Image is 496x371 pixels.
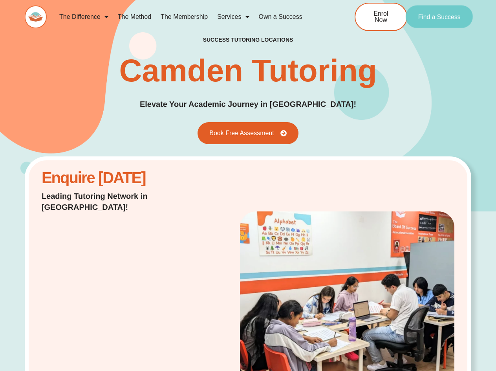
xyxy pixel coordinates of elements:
[254,8,307,26] a: Own a Success
[42,173,187,183] h2: Enquire [DATE]
[355,3,407,31] a: Enrol Now
[140,98,356,110] p: Elevate Your Academic Journey in [GEOGRAPHIC_DATA]!
[212,8,254,26] a: Services
[113,8,156,26] a: The Method
[365,282,496,371] iframe: Chat Widget
[367,11,395,23] span: Enrol Now
[198,122,298,144] a: Book Free Assessment
[55,8,329,26] nav: Menu
[156,8,212,26] a: The Membership
[209,130,274,136] span: Book Free Assessment
[406,6,473,28] a: Find a Success
[42,191,187,213] p: Leading Tutoring Network in [GEOGRAPHIC_DATA]!
[418,14,461,20] span: Find a Success
[55,8,113,26] a: The Difference
[119,55,377,86] h1: Camden Tutoring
